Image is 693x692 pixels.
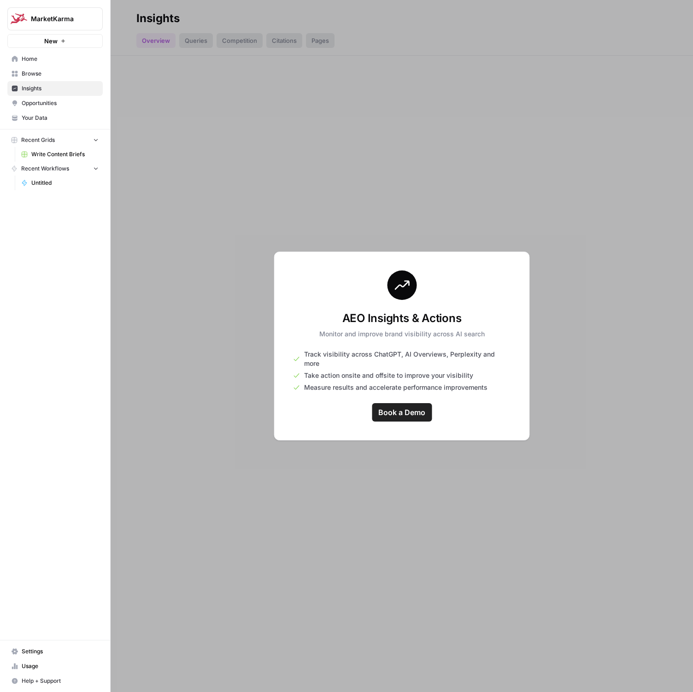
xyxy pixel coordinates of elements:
[7,659,103,674] a: Usage
[22,647,99,656] span: Settings
[44,36,58,46] span: New
[7,7,103,30] button: Workspace: MarketKarma
[7,52,103,66] a: Home
[22,114,99,122] span: Your Data
[11,11,27,27] img: MarketKarma Logo
[7,162,103,176] button: Recent Workflows
[319,311,485,326] h3: AEO Insights & Actions
[7,111,103,125] a: Your Data
[17,176,103,190] a: Untitled
[378,407,425,418] span: Book a Demo
[7,66,103,81] a: Browse
[7,81,103,96] a: Insights
[304,383,487,392] span: Measure results and accelerate performance improvements
[21,164,69,173] span: Recent Workflows
[319,329,485,339] p: Monitor and improve brand visibility across AI search
[7,674,103,688] button: Help + Support
[22,70,99,78] span: Browse
[31,14,87,23] span: MarketKarma
[304,371,473,380] span: Take action onsite and offsite to improve your visibility
[22,677,99,685] span: Help + Support
[31,150,99,158] span: Write Content Briefs
[7,96,103,111] a: Opportunities
[31,179,99,187] span: Untitled
[7,133,103,147] button: Recent Grids
[21,136,55,144] span: Recent Grids
[372,403,432,422] a: Book a Demo
[7,34,103,48] button: New
[22,662,99,670] span: Usage
[22,84,99,93] span: Insights
[22,99,99,107] span: Opportunities
[7,644,103,659] a: Settings
[17,147,103,162] a: Write Content Briefs
[22,55,99,63] span: Home
[304,350,511,368] span: Track visibility across ChatGPT, AI Overviews, Perplexity and more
